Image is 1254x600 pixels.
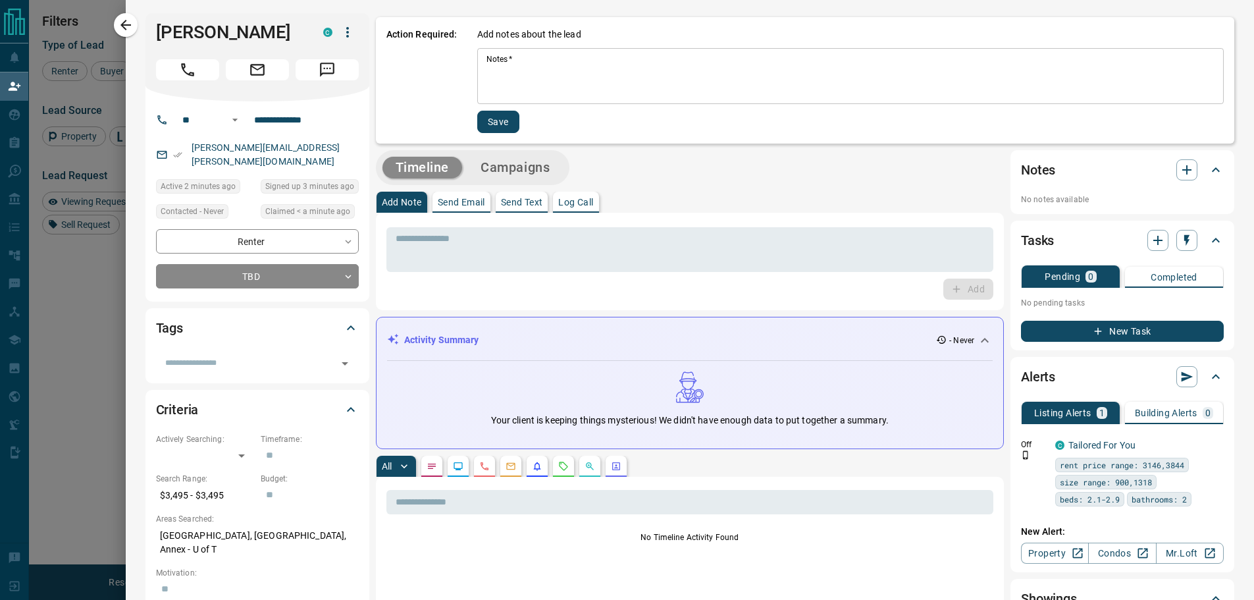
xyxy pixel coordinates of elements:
[156,264,359,288] div: TBD
[336,354,354,373] button: Open
[156,394,359,425] div: Criteria
[265,205,350,218] span: Claimed < a minute ago
[156,433,254,445] p: Actively Searching:
[1021,366,1055,387] h2: Alerts
[227,112,243,128] button: Open
[611,461,621,472] svg: Agent Actions
[156,229,359,254] div: Renter
[558,461,569,472] svg: Requests
[1060,493,1120,506] span: beds: 2.1-2.9
[1021,543,1089,564] a: Property
[156,399,199,420] h2: Criteria
[156,525,359,560] p: [GEOGRAPHIC_DATA], [GEOGRAPHIC_DATA], Annex - U of T
[192,142,340,167] a: [PERSON_NAME][EMAIL_ADDRESS][PERSON_NAME][DOMAIN_NAME]
[1068,440,1136,450] a: Tailored For You
[949,335,974,346] p: - Never
[1135,408,1197,418] p: Building Alerts
[1055,441,1064,450] div: condos.ca
[1205,408,1211,418] p: 0
[156,179,254,198] div: Mon Aug 18 2025
[427,461,437,472] svg: Notes
[404,333,479,347] p: Activity Summary
[156,485,254,506] p: $3,495 - $3,495
[156,513,359,525] p: Areas Searched:
[1021,194,1224,205] p: No notes available
[1099,408,1105,418] p: 1
[438,198,485,207] p: Send Email
[1045,272,1080,281] p: Pending
[1021,525,1224,539] p: New Alert:
[501,198,543,207] p: Send Text
[387,328,993,352] div: Activity Summary- Never
[1021,154,1224,186] div: Notes
[261,179,359,198] div: Mon Aug 18 2025
[161,205,224,218] span: Contacted - Never
[453,461,463,472] svg: Lead Browsing Activity
[296,59,359,80] span: Message
[386,28,457,133] p: Action Required:
[1021,225,1224,256] div: Tasks
[323,28,332,37] div: condos.ca
[156,473,254,485] p: Search Range:
[156,317,183,339] h2: Tags
[491,414,889,427] p: Your client is keeping things mysterious! We didn't have enough data to put together a summary.
[1021,321,1224,342] button: New Task
[1021,439,1047,450] p: Off
[558,198,593,207] p: Log Call
[1021,159,1055,180] h2: Notes
[156,567,359,579] p: Motivation:
[156,59,219,80] span: Call
[382,462,392,471] p: All
[261,204,359,223] div: Mon Aug 18 2025
[1021,361,1224,393] div: Alerts
[261,473,359,485] p: Budget:
[585,461,595,472] svg: Opportunities
[1132,493,1187,506] span: bathrooms: 2
[156,312,359,344] div: Tags
[479,461,490,472] svg: Calls
[382,157,463,178] button: Timeline
[382,198,422,207] p: Add Note
[226,59,289,80] span: Email
[1060,476,1152,489] span: size range: 900,1318
[532,461,542,472] svg: Listing Alerts
[1151,273,1197,282] p: Completed
[1021,293,1224,313] p: No pending tasks
[173,150,182,159] svg: Email Verified
[506,461,516,472] svg: Emails
[477,28,581,41] p: Add notes about the lead
[1156,543,1224,564] a: Mr.Loft
[1021,230,1054,251] h2: Tasks
[1021,450,1030,460] svg: Push Notification Only
[156,22,303,43] h1: [PERSON_NAME]
[161,180,236,193] span: Active 2 minutes ago
[1088,272,1093,281] p: 0
[261,433,359,445] p: Timeframe:
[265,180,354,193] span: Signed up 3 minutes ago
[386,532,994,543] p: No Timeline Activity Found
[1034,408,1091,418] p: Listing Alerts
[467,157,563,178] button: Campaigns
[1060,458,1184,472] span: rent price range: 3146,3844
[1088,543,1156,564] a: Condos
[477,111,519,133] button: Save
